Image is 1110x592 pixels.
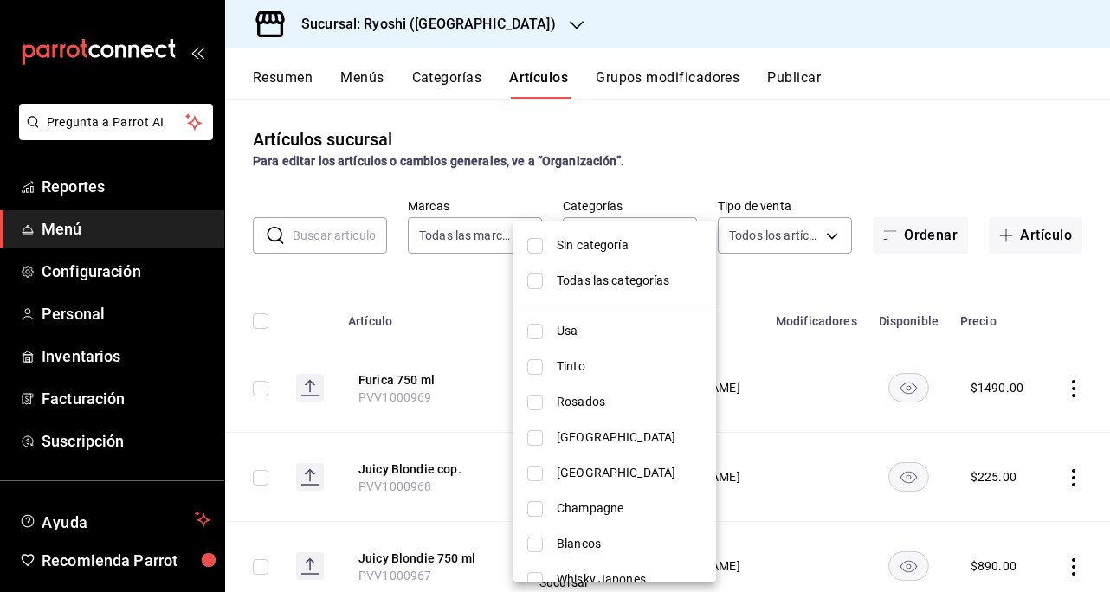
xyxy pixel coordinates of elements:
span: Todas las categorías [557,272,702,290]
span: Blancos [557,535,702,553]
span: Rosados [557,393,702,411]
span: Champagne [557,499,702,518]
span: Whisky Japones [557,570,702,589]
span: Usa [557,322,702,340]
span: [GEOGRAPHIC_DATA] [557,428,702,447]
span: Tinto [557,357,702,376]
span: [GEOGRAPHIC_DATA] [557,464,702,482]
span: Sin categoría [557,236,702,254]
